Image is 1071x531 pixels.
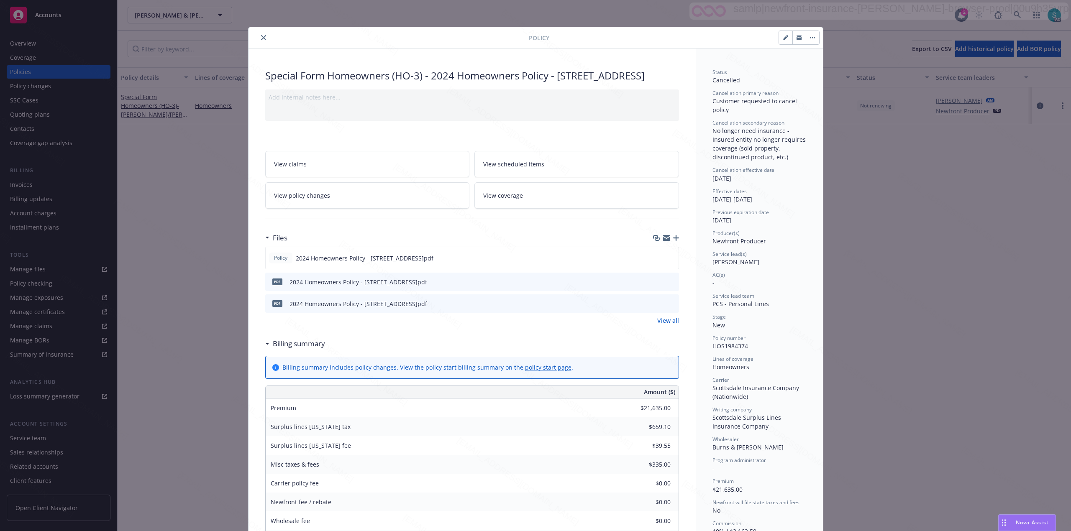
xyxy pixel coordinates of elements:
span: pdf [272,278,282,285]
div: Billing summary [265,338,325,349]
a: View policy changes [265,182,470,209]
span: View scheduled items [483,160,544,168]
span: Amount ($) [644,388,675,396]
button: preview file [668,254,675,263]
span: Producer(s) [712,230,740,237]
div: Homeowners [712,363,806,371]
span: [DATE] [712,174,731,182]
span: $21,635.00 [712,485,743,493]
span: No [712,506,720,514]
span: View policy changes [274,191,330,200]
span: Burns & [PERSON_NAME] [712,443,784,451]
span: 2024 Homeowners Policy - [STREET_ADDRESS]pdf [296,254,433,263]
span: AC(s) [712,271,725,278]
span: Customer requested to cancel policy [712,97,799,114]
span: Nova Assist [1016,519,1049,526]
span: Program administrator [712,457,766,464]
span: Policy [272,254,289,262]
a: policy start page [525,363,571,371]
div: 2024 Homeowners Policy - [STREET_ADDRESS]pdf [290,278,427,286]
span: Effective dates [712,188,747,195]
a: View all [657,316,679,325]
input: 0.00 [621,421,676,433]
input: 0.00 [621,439,676,452]
span: Newfront fee / rebate [271,498,331,506]
span: Surplus lines [US_STATE] tax [271,423,351,431]
span: Misc taxes & fees [271,460,319,468]
span: Cancelled [712,76,740,84]
span: No longer need insurance - Insured entity no longer requires coverage (sold property, discontinue... [712,127,807,161]
span: Newfront will file state taxes and fees [712,499,799,506]
span: HOS1984374 [712,342,748,350]
div: Special Form Homeowners (HO-3) - 2024 Homeowners Policy - [STREET_ADDRESS] [265,69,679,83]
span: Status [712,69,727,76]
div: 2024 Homeowners Policy - [STREET_ADDRESS]pdf [290,299,427,308]
a: View scheduled items [474,151,679,177]
div: Billing summary includes policy changes. View the policy start billing summary on the . [282,363,573,372]
h3: Files [273,232,287,243]
span: Lines of coverage [712,355,753,363]
button: close [259,33,269,43]
span: View claims [274,160,307,168]
span: Scottsdale Insurance Company (Nationwide) [712,384,801,401]
h3: Billing summary [273,338,325,349]
span: New [712,321,725,329]
span: [DATE] [712,216,731,224]
input: 0.00 [621,496,676,508]
div: Add internal notes here... [269,93,676,102]
span: Policy [529,33,549,42]
div: [DATE] - [DATE] [712,188,806,204]
span: Wholesale fee [271,517,310,525]
span: Carrier [712,376,729,383]
span: Newfront Producer [712,237,766,245]
span: Policy number [712,334,746,342]
span: Surplus lines [US_STATE] fee [271,442,351,449]
span: - [712,279,715,287]
span: Wholesaler [712,436,739,443]
a: View claims [265,151,470,177]
button: Nova Assist [998,514,1056,531]
span: Stage [712,313,726,320]
span: Premium [271,404,296,412]
span: PCS - Personal Lines [712,300,769,308]
button: download file [655,278,661,286]
span: [PERSON_NAME] [712,258,759,266]
button: download file [654,254,661,263]
span: Cancellation secondary reason [712,119,784,126]
button: preview file [668,299,676,308]
span: Service lead team [712,292,754,299]
button: preview file [668,278,676,286]
span: pdf [272,300,282,306]
span: Premium [712,477,734,485]
span: Previous expiration date [712,209,769,216]
button: download file [655,299,661,308]
input: 0.00 [621,458,676,471]
span: Cancellation primary reason [712,89,779,97]
span: Service lead(s) [712,250,747,258]
span: View coverage [483,191,523,200]
div: Files [265,232,287,243]
input: 0.00 [621,515,676,527]
span: - [712,464,715,472]
span: Carrier policy fee [271,479,319,487]
div: Drag to move [999,515,1009,531]
a: View coverage [474,182,679,209]
span: Commission [712,520,741,527]
span: Scottsdale Surplus Lines Insurance Company [712,414,783,430]
input: 0.00 [621,477,676,490]
input: 0.00 [621,402,676,414]
span: Cancellation effective date [712,166,774,174]
span: Writing company [712,406,752,413]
